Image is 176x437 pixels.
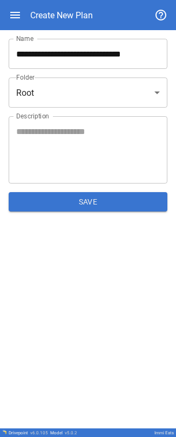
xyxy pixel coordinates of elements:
button: Save [9,192,167,212]
img: Drivepoint [2,430,6,434]
div: Create New Plan [30,10,93,20]
div: Immi Eats [154,431,174,435]
div: Root [9,77,167,108]
span: v 6.0.105 [30,431,48,435]
div: Drivepoint [9,431,48,435]
div: Model [50,431,77,435]
span: v 5.0.2 [65,431,77,435]
label: Description [16,111,49,121]
label: Folder [16,73,35,82]
label: Name [16,34,33,43]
